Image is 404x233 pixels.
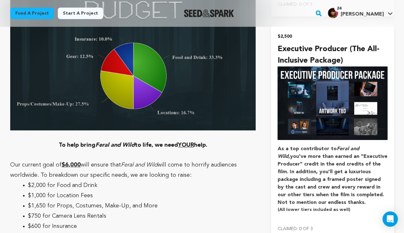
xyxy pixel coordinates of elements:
[277,32,387,41] h2: $2,500
[328,8,384,18] div: Rocco G.'s Profile
[28,201,248,211] li: $1,650 for Props, Costumes, Make-Up, and More
[326,7,394,20] span: Rocco G.'s Profile
[277,43,387,66] h4: Executive Producer (The All-Inclusive Package)
[328,8,338,18] img: 9732bf93d350c959.jpg
[277,207,350,212] strong: (All lower tiers included as well)
[184,10,234,17] a: Seed&Spark Homepage
[277,66,387,140] img: incentive
[178,142,194,148] u: YOUR
[184,10,234,17] img: Seed&Spark Logo Dark Mode
[277,146,359,159] em: Feral and Wild,
[28,211,248,221] li: $750 for Camera Lens Rentals
[340,12,384,17] span: [PERSON_NAME]
[121,162,158,168] em: Feral and Wild
[28,180,248,190] li: $2,000 for Food and Drink
[382,211,398,227] div: Open Intercom Messenger
[10,8,54,19] a: Fund a project
[10,141,256,150] h3: To help bring to life, we need help.
[62,162,81,168] u: $6,000
[28,221,248,231] li: $600 for Insurance
[277,145,387,206] h4: As a top contributor to you've more than earned an "Executive Producer" credit in the end credits...
[28,190,248,201] li: $1,000 for Location Fees
[326,7,394,18] a: Rocco G.'s Profile
[10,160,256,180] p: Our current goal of will ensure that will come to horrify audiences worldwide. To breakdown our s...
[334,5,344,12] span: 24
[95,142,135,148] em: Feral and Wild
[58,8,103,19] a: Start a project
